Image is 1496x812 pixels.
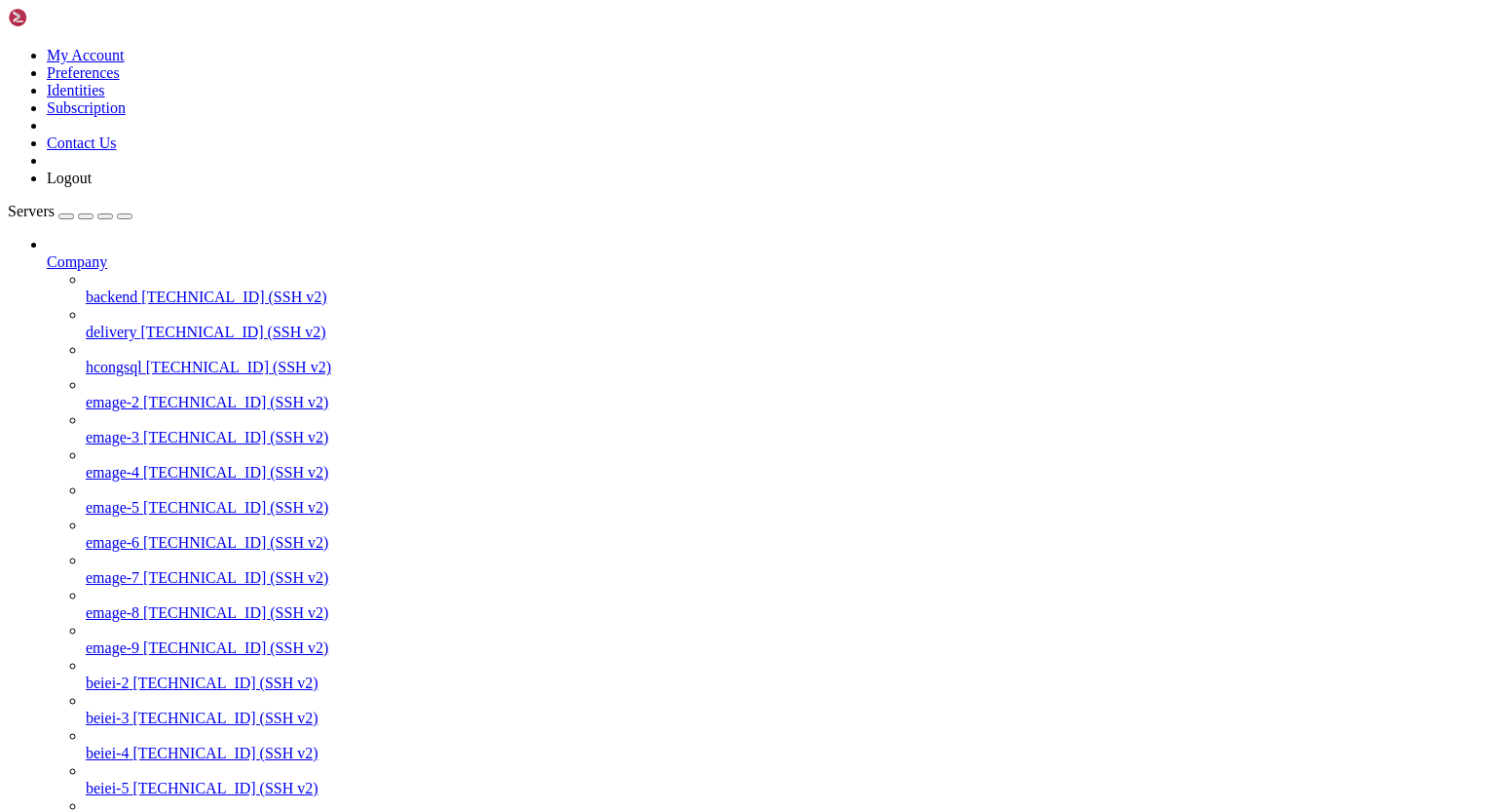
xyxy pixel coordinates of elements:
a: beiei-4 [TECHNICAL_ID] (SSH v2) [86,745,1488,762]
span: [TECHNICAL_ID] (SSH v2) [143,499,328,516]
span: emage-3 [86,429,139,445]
a: emage-2 [TECHNICAL_ID] (SSH v2) [86,394,1488,411]
li: emage-7 [TECHNICAL_ID] (SSH v2) [86,552,1488,587]
span: [TECHNICAL_ID] (SSH v2) [140,324,325,340]
a: emage-8 [TECHNICAL_ID] (SSH v2) [86,604,1488,622]
a: beiei-2 [TECHNICAL_ID] (SSH v2) [86,675,1488,692]
a: hcongsql [TECHNICAL_ID] (SSH v2) [86,359,1488,376]
span: emage-9 [86,639,139,656]
span: [TECHNICAL_ID] (SSH v2) [141,289,326,305]
a: Logout [47,170,92,186]
span: Company [47,253,107,270]
li: beiei-3 [TECHNICAL_ID] (SSH v2) [86,692,1488,727]
a: beiei-3 [TECHNICAL_ID] (SSH v2) [86,710,1488,727]
a: emage-4 [TECHNICAL_ID] (SSH v2) [86,464,1488,482]
a: Contact Us [47,135,117,151]
span: Servers [8,203,55,219]
li: emage-8 [TECHNICAL_ID] (SSH v2) [86,587,1488,622]
a: emage-7 [TECHNICAL_ID] (SSH v2) [86,569,1488,587]
li: hcongsql [TECHNICAL_ID] (SSH v2) [86,341,1488,376]
a: My Account [47,47,125,63]
span: [TECHNICAL_ID] (SSH v2) [143,394,328,410]
a: emage-9 [TECHNICAL_ID] (SSH v2) [86,639,1488,657]
a: emage-3 [TECHNICAL_ID] (SSH v2) [86,429,1488,446]
span: beiei-2 [86,675,129,691]
span: emage-5 [86,499,139,516]
a: emage-5 [TECHNICAL_ID] (SSH v2) [86,499,1488,517]
li: emage-6 [TECHNICAL_ID] (SSH v2) [86,517,1488,552]
a: Subscription [47,99,126,116]
span: [TECHNICAL_ID] (SSH v2) [143,429,328,445]
li: backend [TECHNICAL_ID] (SSH v2) [86,271,1488,306]
li: emage-4 [TECHNICAL_ID] (SSH v2) [86,446,1488,482]
li: beiei-5 [TECHNICAL_ID] (SSH v2) [86,762,1488,797]
img: Shellngn [8,8,120,27]
a: beiei-5 [TECHNICAL_ID] (SSH v2) [86,780,1488,797]
span: beiei-5 [86,780,129,796]
span: [TECHNICAL_ID] (SSH v2) [132,745,318,761]
span: [TECHNICAL_ID] (SSH v2) [143,639,328,656]
span: [TECHNICAL_ID] (SSH v2) [143,604,328,621]
li: emage-5 [TECHNICAL_ID] (SSH v2) [86,482,1488,517]
a: Company [47,253,1488,271]
a: Servers [8,203,132,219]
a: delivery [TECHNICAL_ID] (SSH v2) [86,324,1488,341]
span: beiei-4 [86,745,129,761]
span: delivery [86,324,136,340]
li: emage-9 [TECHNICAL_ID] (SSH v2) [86,622,1488,657]
li: emage-3 [TECHNICAL_ID] (SSH v2) [86,411,1488,446]
span: emage-4 [86,464,139,481]
li: emage-2 [TECHNICAL_ID] (SSH v2) [86,376,1488,411]
a: Preferences [47,64,120,81]
span: [TECHNICAL_ID] (SSH v2) [132,675,318,691]
span: [TECHNICAL_ID] (SSH v2) [143,534,328,551]
li: beiei-2 [TECHNICAL_ID] (SSH v2) [86,657,1488,692]
li: delivery [TECHNICAL_ID] (SSH v2) [86,306,1488,341]
span: emage-8 [86,604,139,621]
span: emage-2 [86,394,139,410]
span: emage-7 [86,569,139,586]
span: hcongsql [86,359,142,375]
span: [TECHNICAL_ID] (SSH v2) [132,780,318,796]
a: backend [TECHNICAL_ID] (SSH v2) [86,289,1488,306]
span: [TECHNICAL_ID] (SSH v2) [143,464,328,481]
span: [TECHNICAL_ID] (SSH v2) [132,710,318,726]
a: emage-6 [TECHNICAL_ID] (SSH v2) [86,534,1488,552]
li: beiei-4 [TECHNICAL_ID] (SSH v2) [86,727,1488,762]
span: [TECHNICAL_ID] (SSH v2) [143,569,328,586]
span: [TECHNICAL_ID] (SSH v2) [146,359,331,375]
a: Identities [47,82,105,98]
span: beiei-3 [86,710,129,726]
span: emage-6 [86,534,139,551]
span: backend [86,289,137,305]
